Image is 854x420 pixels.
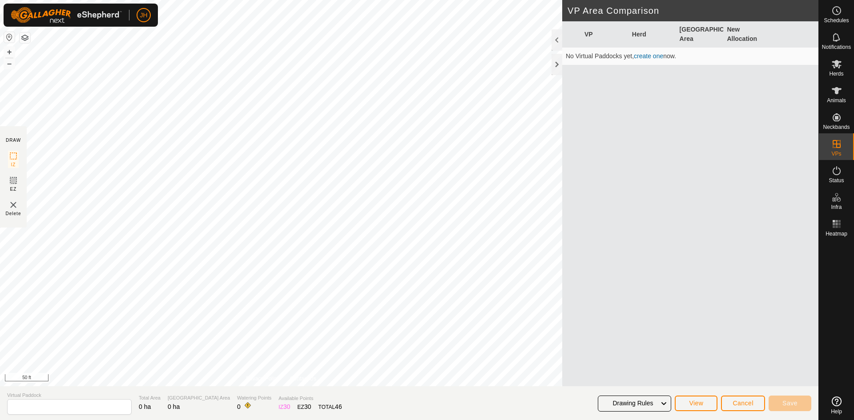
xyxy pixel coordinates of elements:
[568,5,818,16] h2: VP Area Comparison
[304,403,311,410] span: 30
[140,11,147,20] span: JH
[733,400,753,407] span: Cancel
[769,396,811,411] button: Save
[831,204,842,210] span: Infra
[10,186,17,192] span: EZ
[676,21,724,48] th: [GEOGRAPHIC_DATA] Area
[628,21,676,48] th: Herd
[822,44,851,50] span: Notifications
[782,400,798,407] span: Save
[721,396,765,411] button: Cancel
[612,400,653,407] span: Drawing Rules
[829,178,844,183] span: Status
[237,403,241,410] span: 0
[139,403,151,410] span: 0 ha
[6,137,21,144] div: DRAW
[283,403,290,410] span: 30
[278,402,290,412] div: IZ
[6,210,21,217] span: Delete
[11,7,122,23] img: Gallagher Logo
[290,375,316,383] a: Contact Us
[819,393,854,418] a: Help
[634,52,663,60] a: create one
[278,395,342,402] span: Available Points
[723,21,771,48] th: New Allocation
[335,403,342,410] span: 46
[318,402,342,412] div: TOTAL
[246,375,279,383] a: Privacy Policy
[4,47,15,57] button: +
[237,394,271,402] span: Watering Points
[298,402,311,412] div: EZ
[675,396,717,411] button: View
[824,18,849,23] span: Schedules
[829,71,843,76] span: Herds
[4,32,15,43] button: Reset Map
[139,394,161,402] span: Total Area
[689,400,703,407] span: View
[20,32,30,43] button: Map Layers
[7,392,132,399] span: Virtual Paddock
[168,403,180,410] span: 0 ha
[823,124,850,130] span: Neckbands
[827,98,846,103] span: Animals
[4,58,15,69] button: –
[8,200,19,210] img: VP
[581,21,628,48] th: VP
[831,151,841,156] span: VPs
[826,231,847,236] span: Heatmap
[831,409,842,414] span: Help
[562,48,818,65] td: No Virtual Paddocks yet, now.
[168,394,230,402] span: [GEOGRAPHIC_DATA] Area
[11,161,16,168] span: IZ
